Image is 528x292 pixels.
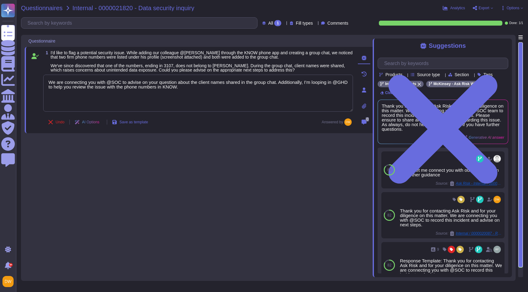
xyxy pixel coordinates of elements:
[322,120,343,124] span: Answered by
[9,263,13,267] div: 9+
[387,213,391,217] span: 82
[1,275,18,288] button: user
[43,75,353,112] textarea: We are connecting you with @SOC to advise on your question about the client names shared in the g...
[450,6,465,10] span: Analytics
[21,5,63,11] span: Questionnaires
[43,51,48,55] span: 1
[387,263,391,267] span: 82
[327,21,348,25] span: Comments
[493,246,501,253] img: user
[436,231,502,236] span: Source:
[443,6,465,10] button: Analytics
[344,118,352,126] img: user
[493,196,501,203] img: user
[437,248,439,251] span: 9
[493,155,501,162] img: user
[119,120,148,124] span: Save as template
[507,6,519,10] span: Options
[519,22,523,25] span: 1 / 1
[28,39,55,43] span: Questionnaire
[24,18,257,28] input: Search by keywords
[73,5,195,11] span: Internal - 0000021820 - Data security inquiry
[509,22,518,25] span: Done:
[400,208,502,227] div: Thank you for contacting Ask Risk and for your diligence on this matter. We are connecting you wi...
[366,117,369,121] span: 0
[2,276,14,287] img: user
[381,58,508,69] input: Search by keywords
[43,116,69,128] button: Undo
[400,258,502,277] div: Response Template: Thank you for contacting Ask Risk and for your diligence on this matter. We ar...
[296,21,313,25] span: Fill types
[456,232,502,235] span: Internal / 0000020087 - Request for guidance - PII data received from client
[82,120,99,124] span: AI Options
[274,20,281,26] div: 1
[479,6,489,10] span: Export
[107,116,153,128] button: Save as template
[387,168,391,172] span: 86
[268,21,273,25] span: All
[56,120,65,124] span: Undo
